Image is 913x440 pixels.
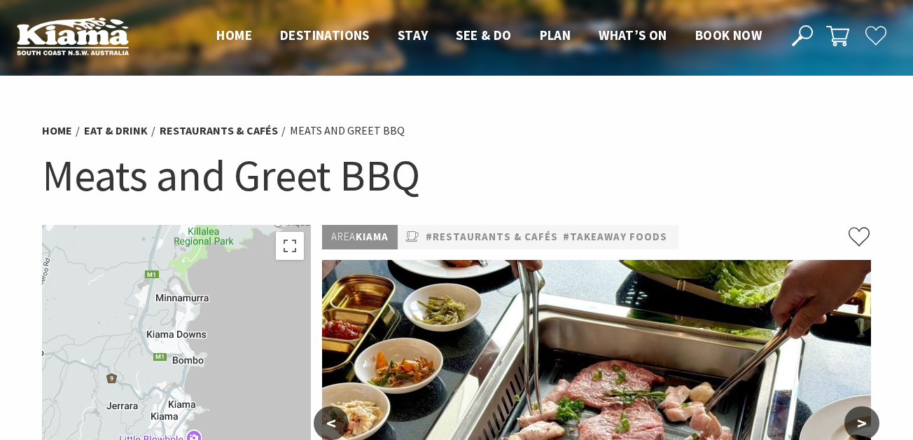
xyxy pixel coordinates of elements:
a: Eat & Drink [84,123,148,138]
a: #Restaurants & Cafés [426,228,558,246]
span: Area [331,230,356,243]
h1: Meats and Greet BBQ [42,147,871,204]
a: #Takeaway Foods [563,228,667,246]
button: < [314,406,349,440]
span: Stay [398,27,428,43]
span: See & Do [456,27,511,43]
span: Plan [540,27,571,43]
li: Meats and Greet BBQ [290,122,405,140]
a: Restaurants & Cafés [160,123,278,138]
a: Home [42,123,72,138]
span: What’s On [599,27,667,43]
button: Toggle fullscreen view [276,232,304,260]
p: Kiama [322,225,398,249]
img: Kiama Logo [17,17,129,55]
span: Home [216,27,252,43]
span: Book now [695,27,762,43]
span: Destinations [280,27,370,43]
button: > [844,406,879,440]
nav: Main Menu [202,25,776,48]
